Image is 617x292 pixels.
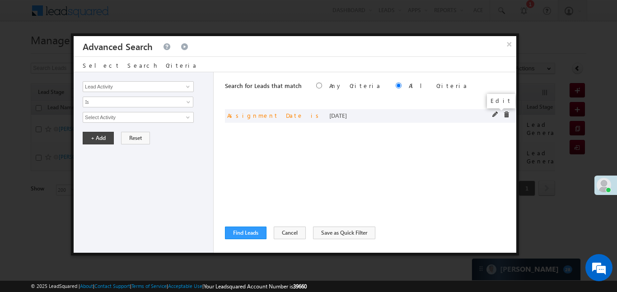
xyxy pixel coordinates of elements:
span: © 2025 LeadSquared | | | | | [31,282,307,291]
a: Terms of Service [131,283,167,289]
label: Any Criteria [329,82,381,89]
a: Show All Items [181,113,192,122]
span: [DATE] [329,111,347,119]
a: Show All Items [181,82,192,91]
span: Assignment Date [227,111,304,119]
a: About [80,283,93,289]
div: Edit [487,94,515,108]
input: Type to Search [83,112,194,123]
a: Acceptable Use [168,283,202,289]
a: Is [83,97,193,107]
button: + Add [83,132,114,144]
input: Type to Search [83,81,194,92]
h3: Advanced Search [83,36,153,56]
span: Search for Leads that match [225,82,302,89]
span: is [311,111,322,119]
button: Cancel [274,227,306,239]
a: Contact Support [94,283,130,289]
span: Is [83,98,181,106]
span: Your Leadsquared Account Number is [204,283,307,290]
button: × [502,36,516,52]
button: Find Leads [225,227,266,239]
button: Save as Quick Filter [313,227,375,239]
button: Reset [121,132,150,144]
span: 39660 [293,283,307,290]
label: All Criteria [409,82,468,89]
span: Select Search Criteria [83,61,197,69]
